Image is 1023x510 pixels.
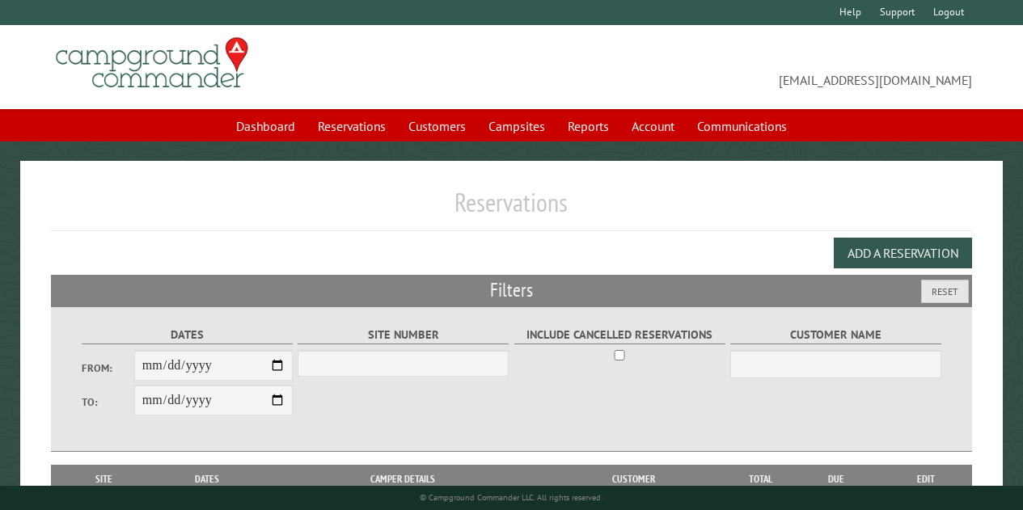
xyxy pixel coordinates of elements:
a: Reports [558,111,619,141]
th: Customer [539,465,729,494]
label: Include Cancelled Reservations [514,326,725,344]
th: Due [793,465,880,494]
a: Account [622,111,684,141]
a: Customers [399,111,476,141]
th: Edit [879,465,971,494]
th: Site [59,465,148,494]
button: Reset [921,280,969,303]
a: Communications [687,111,797,141]
label: From: [82,360,134,376]
label: To: [82,394,134,410]
img: Campground Commander [51,32,253,95]
h1: Reservations [51,187,972,231]
th: Dates [149,465,266,494]
a: Reservations [308,111,395,141]
span: [EMAIL_ADDRESS][DOMAIN_NAME] [512,44,972,90]
th: Total [729,465,793,494]
small: © Campground Commander LLC. All rights reserved. [420,492,602,503]
h2: Filters [51,275,972,306]
label: Dates [82,326,293,344]
th: Camper Details [266,465,539,494]
label: Site Number [298,326,509,344]
button: Add a Reservation [834,238,972,268]
a: Dashboard [226,111,305,141]
label: Customer Name [730,326,941,344]
a: Campsites [479,111,555,141]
